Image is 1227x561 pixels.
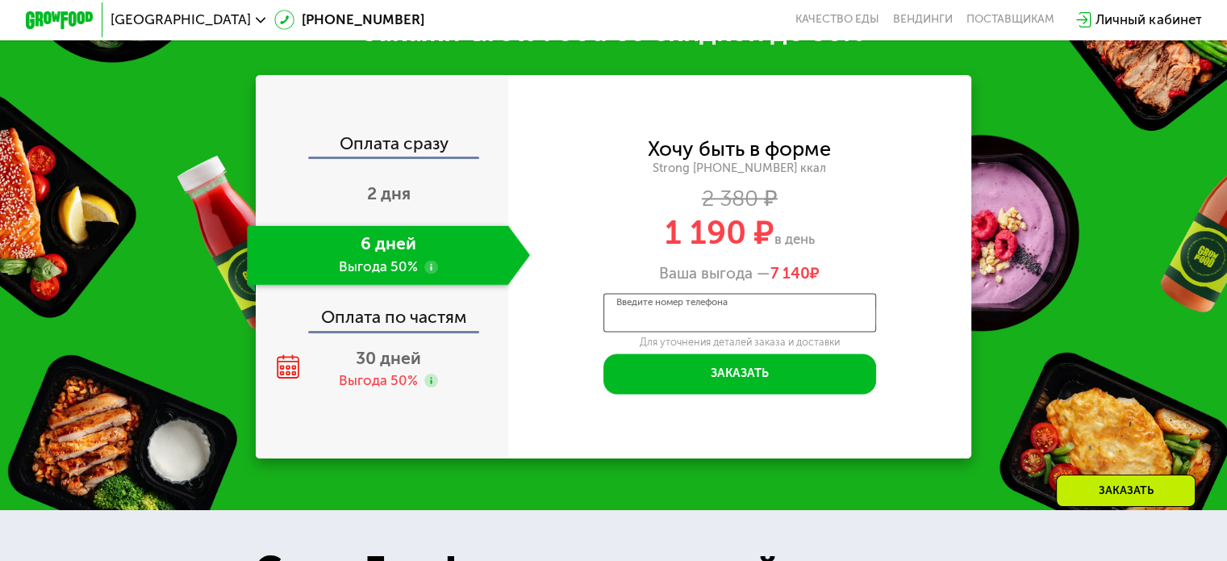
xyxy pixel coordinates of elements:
div: Strong [PHONE_NUMBER] ккал [508,161,972,176]
span: в день [774,231,815,247]
span: 1 190 ₽ [665,213,774,252]
a: [PHONE_NUMBER] [274,10,424,30]
div: Оплата по частям [257,291,508,331]
span: 30 дней [356,348,421,368]
span: ₽ [770,264,820,283]
span: 7 140 [770,264,810,283]
a: Качество еды [795,13,879,27]
span: [GEOGRAPHIC_DATA] [111,13,251,27]
div: Для уточнения деталей заказа и доставки [603,336,876,349]
div: Ваша выгода — [508,264,972,283]
button: Заказать [603,354,876,395]
div: Оплата сразу [257,135,508,157]
div: Заказать [1056,475,1196,507]
span: 2 дня [367,183,411,203]
a: Вендинги [893,13,953,27]
div: Личный кабинет [1096,10,1201,30]
div: поставщикам [966,13,1054,27]
div: Выгода 50% [339,371,418,390]
label: Введите номер телефона [616,298,728,308]
div: 2 380 ₽ [508,189,972,207]
div: Хочу быть в форме [648,140,831,158]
